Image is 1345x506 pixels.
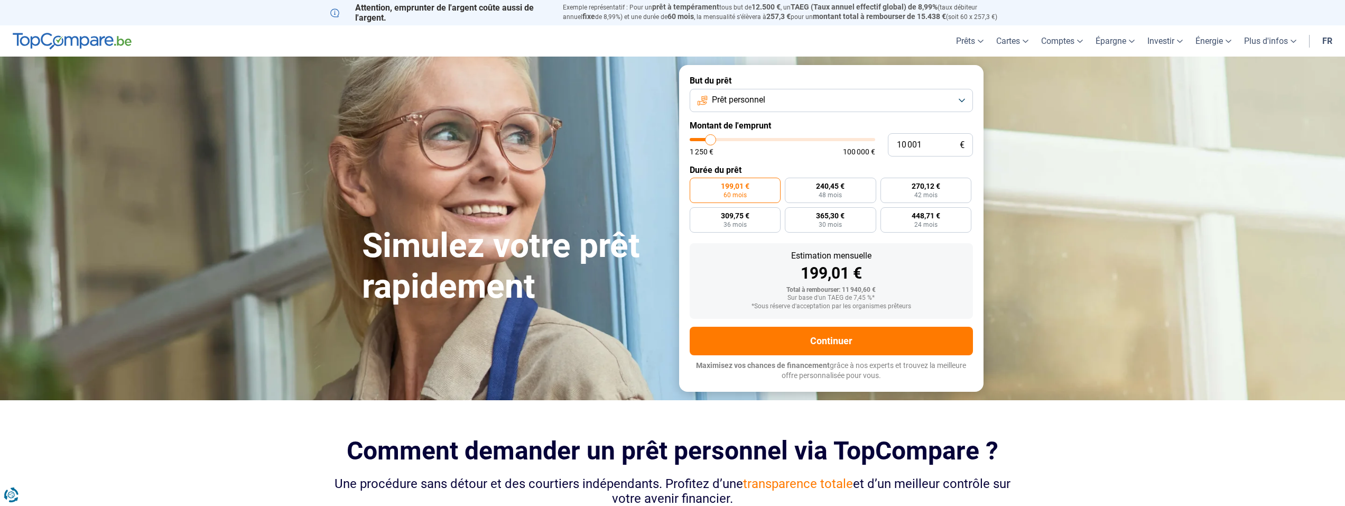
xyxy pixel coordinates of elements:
div: 199,01 € [698,265,964,281]
label: Montant de l'emprunt [690,121,973,131]
span: 30 mois [819,222,842,228]
a: Cartes [990,25,1035,57]
div: Estimation mensuelle [698,252,964,260]
span: 240,45 € [816,182,845,190]
span: 42 mois [914,192,938,198]
a: Comptes [1035,25,1089,57]
a: Investir [1141,25,1189,57]
a: Épargne [1089,25,1141,57]
button: Prêt personnel [690,89,973,112]
span: fixe [582,12,595,21]
span: Prêt personnel [712,94,765,106]
label: Durée du prêt [690,165,973,175]
span: Maximisez vos chances de financement [696,361,830,370]
a: Prêts [950,25,990,57]
img: TopCompare [13,33,132,50]
p: grâce à nos experts et trouvez la meilleure offre personnalisée pour vous. [690,361,973,381]
span: 257,3 € [766,12,791,21]
a: fr [1316,25,1339,57]
span: 199,01 € [721,182,749,190]
span: prêt à tempérament [652,3,719,11]
span: € [960,141,964,150]
span: 36 mois [723,222,747,228]
div: Sur base d'un TAEG de 7,45 %* [698,295,964,302]
a: Plus d'infos [1238,25,1303,57]
span: 60 mois [667,12,694,21]
span: 12.500 € [752,3,781,11]
span: montant total à rembourser de 15.438 € [813,12,946,21]
h2: Comment demander un prêt personnel via TopCompare ? [330,436,1015,465]
span: 48 mois [819,192,842,198]
h1: Simulez votre prêt rapidement [362,226,666,307]
div: Total à rembourser: 11 940,60 € [698,287,964,294]
label: But du prêt [690,76,973,86]
span: 1 250 € [690,148,713,155]
a: Énergie [1189,25,1238,57]
span: 60 mois [723,192,747,198]
span: TAEG (Taux annuel effectif global) de 8,99% [791,3,938,11]
button: Continuer [690,327,973,355]
p: Exemple représentatif : Pour un tous but de , un (taux débiteur annuel de 8,99%) et une durée de ... [563,3,1015,22]
span: 365,30 € [816,212,845,219]
p: Attention, emprunter de l'argent coûte aussi de l'argent. [330,3,550,23]
span: 24 mois [914,222,938,228]
span: 448,71 € [912,212,940,219]
span: 270,12 € [912,182,940,190]
span: 309,75 € [721,212,749,219]
span: transparence totale [743,476,853,491]
div: *Sous réserve d'acceptation par les organismes prêteurs [698,303,964,310]
span: 100 000 € [843,148,875,155]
